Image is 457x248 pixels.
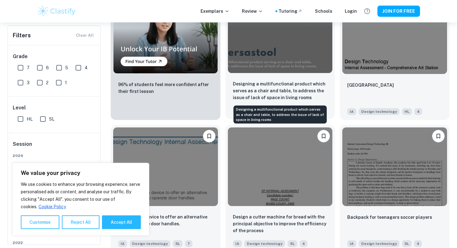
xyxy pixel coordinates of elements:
button: Please log in to bookmark exemplars [203,130,215,142]
span: HL [27,116,33,122]
a: Schools [315,8,332,15]
span: IA [118,240,127,247]
p: Review [242,8,263,15]
span: SL [288,240,297,247]
a: Login [345,8,357,15]
a: Cookie Policy [38,204,66,209]
h6: Filters [13,31,31,40]
a: Tutoring [279,8,302,15]
button: Help and Feedback [362,6,372,16]
h6: Level [13,104,96,112]
span: SL [49,116,54,122]
span: 4 [414,108,422,115]
span: 1 [65,79,67,86]
div: Designing a multifunctional product which serves as a chair and table, to address the issue of la... [233,106,327,124]
img: Design technology IA example thumbnail: Design a cutter machine for bread with t [228,127,333,206]
span: 7 [27,64,30,71]
span: IA [347,108,356,115]
button: Accept All [102,215,141,229]
div: We value your privacy [12,163,149,236]
span: SL [402,240,412,247]
p: 96% of students feel more confident after their first lesson [118,81,213,95]
h6: Grade [13,53,96,60]
span: IA [347,240,356,247]
span: 2022 [13,240,96,246]
span: Design technology [359,240,399,247]
span: 7 [185,240,192,247]
p: Design a cutter machine for bread with the principal objective to improve the efficiency of the p... [233,214,328,234]
span: 4 [300,240,307,247]
button: Please log in to bookmark exemplars [432,130,445,142]
h6: Session [13,140,96,153]
p: Exemplars [201,8,229,15]
p: Designing a multifunctional product which serves as a chair and table, to address the issue of la... [233,80,328,101]
span: 4 [414,240,422,247]
span: 2 [46,79,48,86]
button: Customise [21,215,59,229]
p: Backpack for teenagers soccer players [347,214,432,221]
button: Please log in to bookmark exemplars [317,130,330,142]
p: We use cookies to enhance your browsing experience, serve personalised ads or content, and analys... [21,181,141,210]
span: 2026 [13,153,96,158]
button: Reject All [62,215,99,229]
span: 3 [27,79,30,86]
img: Clastify logo [37,5,76,17]
span: Design technology [130,240,170,247]
span: Design technology [359,108,399,115]
img: Design technology IA example thumbnail: Designing a device to offer an alternati [113,127,218,206]
button: JOIN FOR FREE [377,6,420,17]
span: 4 [85,64,88,71]
p: Designing a device to offer an alternative way to operate door handles. [118,214,213,227]
span: SL [173,240,182,247]
p: Comprehensive Art Station [347,82,394,89]
p: We value your privacy [21,169,141,177]
span: HL [402,108,412,115]
span: IA [233,240,242,247]
span: 6 [46,64,49,71]
span: 5 [65,64,68,71]
img: Design technology IA example thumbnail: Backpack for teenagers soccer players [342,127,447,206]
span: Design technology [244,240,285,247]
